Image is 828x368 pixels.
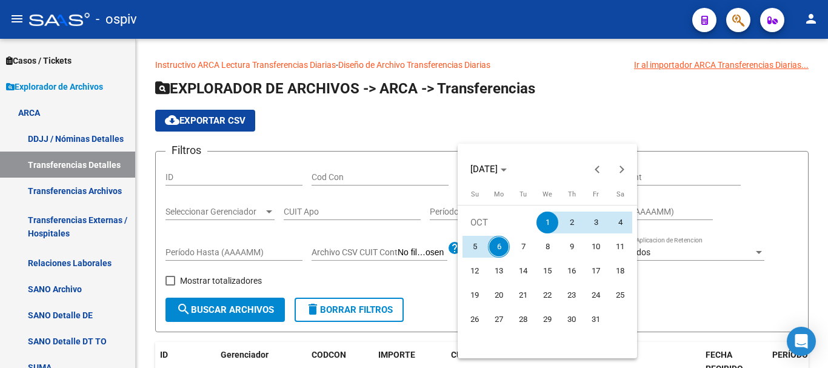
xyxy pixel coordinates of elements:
[536,309,558,330] span: 29
[464,260,486,282] span: 12
[462,283,487,307] button: October 19, 2025
[593,190,599,198] span: Fr
[462,307,487,332] button: October 26, 2025
[609,284,631,306] span: 25
[470,164,498,175] span: [DATE]
[466,158,512,180] button: Choose month and year
[464,236,486,258] span: 5
[585,260,607,282] span: 17
[584,259,608,283] button: October 17, 2025
[488,236,510,258] span: 6
[519,190,527,198] span: Tu
[535,283,559,307] button: October 22, 2025
[609,212,631,233] span: 4
[559,210,584,235] button: October 2, 2025
[610,157,634,181] button: Next month
[543,190,552,198] span: We
[559,259,584,283] button: October 16, 2025
[512,309,534,330] span: 28
[511,235,535,259] button: October 7, 2025
[462,210,535,235] td: OCT
[488,284,510,306] span: 20
[512,260,534,282] span: 14
[559,283,584,307] button: October 23, 2025
[536,260,558,282] span: 15
[512,236,534,258] span: 7
[561,284,583,306] span: 23
[584,235,608,259] button: October 10, 2025
[488,309,510,330] span: 27
[584,307,608,332] button: October 31, 2025
[487,259,511,283] button: October 13, 2025
[561,212,583,233] span: 2
[511,307,535,332] button: October 28, 2025
[535,259,559,283] button: October 15, 2025
[559,307,584,332] button: October 30, 2025
[787,327,816,356] div: Open Intercom Messenger
[561,260,583,282] span: 16
[536,236,558,258] span: 8
[608,259,632,283] button: October 18, 2025
[536,212,558,233] span: 1
[585,309,607,330] span: 31
[511,259,535,283] button: October 14, 2025
[608,235,632,259] button: October 11, 2025
[609,260,631,282] span: 18
[608,210,632,235] button: October 4, 2025
[512,284,534,306] span: 21
[584,283,608,307] button: October 24, 2025
[487,283,511,307] button: October 20, 2025
[462,235,487,259] button: October 5, 2025
[585,212,607,233] span: 3
[586,157,610,181] button: Previous month
[535,210,559,235] button: October 1, 2025
[535,307,559,332] button: October 29, 2025
[535,235,559,259] button: October 8, 2025
[494,190,504,198] span: Mo
[487,307,511,332] button: October 27, 2025
[568,190,576,198] span: Th
[585,236,607,258] span: 10
[561,236,583,258] span: 9
[584,210,608,235] button: October 3, 2025
[462,259,487,283] button: October 12, 2025
[511,283,535,307] button: October 21, 2025
[471,190,479,198] span: Su
[464,309,486,330] span: 26
[464,284,486,306] span: 19
[487,235,511,259] button: October 6, 2025
[559,235,584,259] button: October 9, 2025
[616,190,624,198] span: Sa
[536,284,558,306] span: 22
[561,309,583,330] span: 30
[608,283,632,307] button: October 25, 2025
[609,236,631,258] span: 11
[585,284,607,306] span: 24
[488,260,510,282] span: 13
